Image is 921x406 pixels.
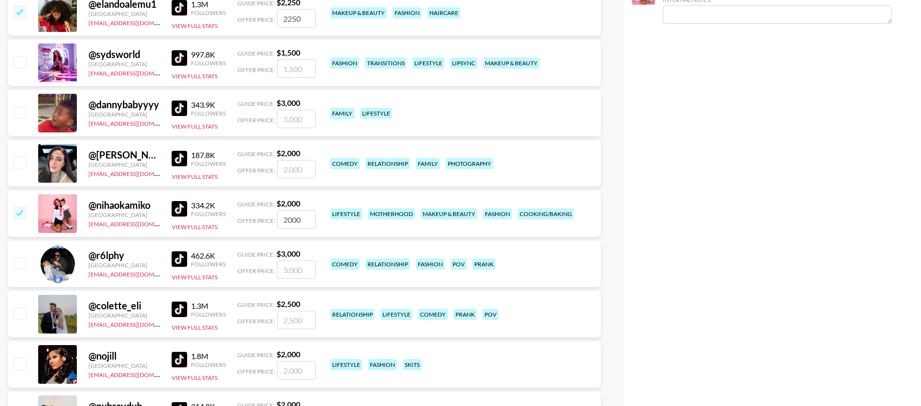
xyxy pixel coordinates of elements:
div: skits [403,359,422,370]
div: [GEOGRAPHIC_DATA] [88,362,160,369]
input: 3,000 [277,110,316,128]
span: Offer Price: [237,318,275,325]
a: [EMAIL_ADDRESS][DOMAIN_NAME] [88,319,186,328]
button: View Full Stats [172,123,218,130]
strong: $ 2,000 [277,199,300,208]
img: TikTok [172,352,187,367]
div: @ colette_eli [88,300,160,312]
span: Guide Price: [237,301,275,308]
span: Guide Price: [237,251,275,258]
div: 343.9K [191,100,226,110]
button: View Full Stats [172,223,218,231]
span: Offer Price: [237,217,275,224]
div: comedy [418,309,448,320]
div: makeup & beauty [421,208,477,219]
div: 1.8M [191,351,226,361]
button: View Full Stats [172,274,218,281]
input: 2,000 [277,361,316,379]
div: [GEOGRAPHIC_DATA] [88,161,160,168]
div: @ nojill [88,350,160,362]
img: TikTok [172,50,187,66]
div: [GEOGRAPHIC_DATA] [88,10,160,17]
span: Offer Price: [237,167,275,174]
div: transitions [365,58,407,69]
div: @ [PERSON_NAME].nickel [88,149,160,161]
div: Followers [191,210,226,217]
button: View Full Stats [172,72,218,80]
div: Followers [191,311,226,318]
div: comedy [330,158,360,169]
input: 2,500 [277,311,316,329]
span: Guide Price: [237,100,275,107]
img: TikTok [172,302,187,317]
a: [EMAIL_ADDRESS][DOMAIN_NAME] [88,269,186,278]
a: [EMAIL_ADDRESS][DOMAIN_NAME] [88,68,186,77]
div: Followers [191,361,226,368]
div: [GEOGRAPHIC_DATA] [88,60,160,68]
div: 334.2K [191,201,226,210]
div: Followers [191,160,226,167]
div: prank [453,309,477,320]
span: Offer Price: [237,16,275,23]
div: lipsync [450,58,477,69]
div: @ nihaokamiko [88,199,160,211]
div: lifestyle [380,309,412,320]
div: lifestyle [330,359,362,370]
span: Offer Price: [237,116,275,124]
div: fashion [330,58,359,69]
div: relationship [365,158,410,169]
div: 1.3M [191,301,226,311]
div: comedy [330,259,360,270]
a: [EMAIL_ADDRESS][DOMAIN_NAME] [88,369,186,378]
a: [EMAIL_ADDRESS][DOMAIN_NAME] [88,218,186,228]
strong: $ 2,000 [277,349,300,359]
div: 462.6K [191,251,226,261]
div: family [416,158,440,169]
input: 1,500 [277,59,316,78]
div: motherhood [368,208,415,219]
div: 187.8K [191,150,226,160]
div: [GEOGRAPHIC_DATA] [88,211,160,218]
div: lifestyle [412,58,444,69]
div: makeup & beauty [330,7,387,18]
span: Guide Price: [237,150,275,158]
div: Followers [191,110,226,117]
input: 3,000 [277,261,316,279]
div: haircare [427,7,460,18]
div: prank [472,259,496,270]
div: fashion [368,359,397,370]
div: @ sydsworld [88,48,160,60]
div: Followers [191,59,226,67]
span: Guide Price: [237,201,275,208]
div: cooking/baking [518,208,574,219]
div: pov [482,309,498,320]
input: 2,000 [277,210,316,229]
div: lifestyle [360,108,392,119]
span: Guide Price: [237,50,275,57]
img: TikTok [172,151,187,166]
strong: $ 1,500 [277,48,300,57]
div: family [330,108,354,119]
strong: $ 2,000 [277,148,300,158]
img: TikTok [172,251,187,267]
span: Guide Price: [237,351,275,359]
div: [GEOGRAPHIC_DATA] [88,111,160,118]
div: 997.8K [191,50,226,59]
div: lifestyle [330,208,362,219]
a: [EMAIL_ADDRESS][DOMAIN_NAME] [88,118,186,127]
button: View Full Stats [172,22,218,29]
span: Offer Price: [237,66,275,73]
button: View Full Stats [172,374,218,381]
input: 2,000 [277,160,316,178]
div: @ r6lphy [88,249,160,261]
div: [GEOGRAPHIC_DATA] [88,312,160,319]
button: View Full Stats [172,173,218,180]
strong: $ 2,500 [277,299,300,308]
img: TikTok [172,101,187,116]
div: photography [446,158,493,169]
div: Followers [191,261,226,268]
a: [EMAIL_ADDRESS][DOMAIN_NAME] [88,17,186,27]
div: fashion [483,208,512,219]
a: [EMAIL_ADDRESS][DOMAIN_NAME] [88,168,186,177]
img: TikTok [172,201,187,217]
